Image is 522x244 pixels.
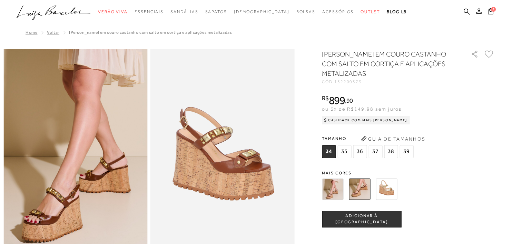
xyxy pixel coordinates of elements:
[353,145,367,158] span: 36
[205,6,227,18] a: noSubCategoriesText
[337,145,351,158] span: 35
[322,116,410,124] div: Cashback com Mais [PERSON_NAME]
[322,213,401,225] span: ADICIONAR À [GEOGRAPHIC_DATA]
[322,145,336,158] span: 34
[205,9,227,14] span: Sapatos
[376,179,397,200] img: SANDÁLIA ANABELA EM COURO METALIZADO DOURADO COM SALTO EM CORTIÇA E APLICAÇÕES METALIZADAS
[234,6,289,18] a: noSubCategoriesText
[296,9,315,14] span: Bolsas
[26,30,37,35] a: Home
[170,9,198,14] span: Sandálias
[384,145,398,158] span: 38
[69,30,232,35] span: [PERSON_NAME] EM COURO CASTANHO COM SALTO EM CORTIÇA E APLICAÇÕES METALIZADAS
[346,97,353,104] span: 90
[349,179,370,200] img: SANDÁLIA ANABELA EM COURO CASTANHO COM SALTO EM CORTIÇA E APLICAÇÕES METALIZADAS
[322,9,354,14] span: Acessórios
[47,30,59,35] a: Voltar
[334,79,362,84] span: 132200373
[368,145,382,158] span: 37
[296,6,315,18] a: noSubCategoriesText
[345,98,353,104] i: ,
[170,6,198,18] a: noSubCategoriesText
[322,133,415,144] span: Tamanho
[322,80,460,84] div: CÓD:
[361,9,380,14] span: Outlet
[234,9,289,14] span: [DEMOGRAPHIC_DATA]
[322,179,343,200] img: SANDÁLIA ANABELA EM COURO CAFÉ COM SALTO EM CORTIÇA E APLICAÇÕES METALIZADAS
[361,6,380,18] a: noSubCategoriesText
[98,9,128,14] span: Verão Viva
[322,211,401,227] button: ADICIONAR À [GEOGRAPHIC_DATA]
[486,8,495,17] button: 1
[358,133,427,144] button: Guia de Tamanhos
[387,6,407,18] a: BLOG LB
[322,49,451,78] h1: [PERSON_NAME] EM COURO CASTANHO COM SALTO EM CORTIÇA E APLICAÇÕES METALIZADAS
[98,6,128,18] a: noSubCategoriesText
[387,9,407,14] span: BLOG LB
[135,9,164,14] span: Essenciais
[329,94,345,106] span: 899
[322,6,354,18] a: noSubCategoriesText
[400,145,413,158] span: 39
[135,6,164,18] a: noSubCategoriesText
[322,171,494,175] span: Mais cores
[322,106,402,112] span: ou 6x de R$149,98 sem juros
[491,7,496,12] span: 1
[322,95,329,101] i: R$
